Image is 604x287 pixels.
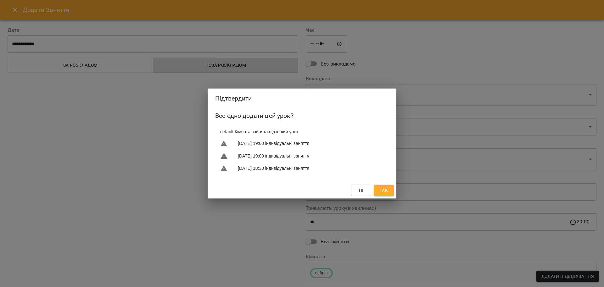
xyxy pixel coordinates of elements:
li: [DATE] 18:30 індивідуальні заняття [215,162,389,175]
h2: Підтвердити [215,94,389,103]
span: Так [380,187,388,194]
h6: Все одно додати цей урок? [215,111,389,121]
li: [DATE] 19:00 індивідуальні заняття [215,137,389,150]
li: default : Кімната зайнята під інший урок [215,126,389,137]
span: Ні [359,187,364,194]
button: Ні [351,185,371,196]
li: [DATE] 19:00 індивідуальні заняття [215,150,389,162]
button: Так [374,185,394,196]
